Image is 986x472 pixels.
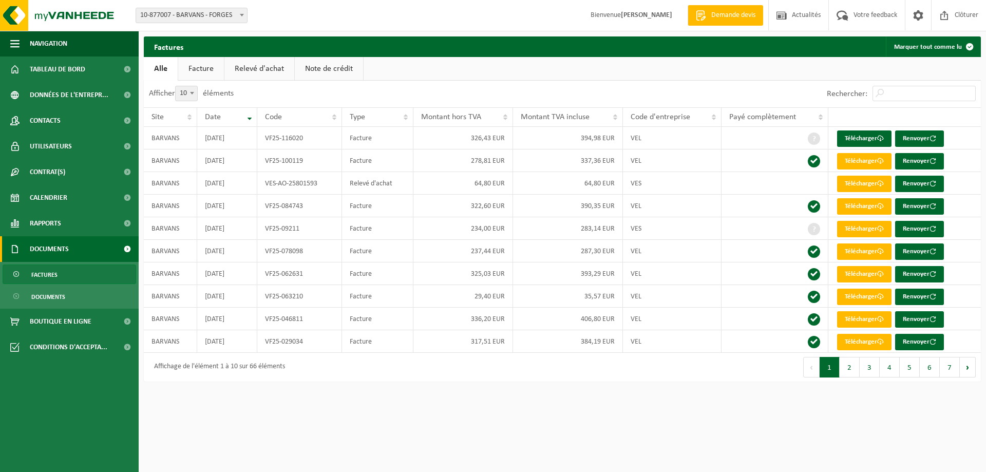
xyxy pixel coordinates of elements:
[413,217,513,240] td: 234,00 EUR
[920,357,940,377] button: 6
[30,236,69,262] span: Documents
[837,289,892,305] a: Télécharger
[895,266,944,282] button: Renvoyer
[837,243,892,260] a: Télécharger
[197,195,258,217] td: [DATE]
[30,56,85,82] span: Tableau de bord
[342,195,413,217] td: Facture
[342,285,413,308] td: Facture
[144,308,197,330] td: BARVANS
[895,176,944,192] button: Renvoyer
[30,309,91,334] span: Boutique en ligne
[31,265,58,285] span: Factures
[513,149,623,172] td: 337,36 EUR
[803,357,820,377] button: Previous
[30,108,61,134] span: Contacts
[709,10,758,21] span: Demande devis
[265,113,282,121] span: Code
[513,330,623,353] td: 384,19 EUR
[144,195,197,217] td: BARVANS
[144,57,178,81] a: Alle
[837,221,892,237] a: Télécharger
[413,240,513,262] td: 237,44 EUR
[837,153,892,169] a: Télécharger
[136,8,247,23] span: 10-877007 - BARVANS - FORGES
[837,198,892,215] a: Télécharger
[30,185,67,211] span: Calendrier
[30,334,107,360] span: Conditions d'accepta...
[197,330,258,353] td: [DATE]
[820,357,840,377] button: 1
[257,217,342,240] td: VF25-09211
[413,262,513,285] td: 325,03 EUR
[623,149,722,172] td: VEL
[197,149,258,172] td: [DATE]
[895,221,944,237] button: Renvoyer
[178,57,224,81] a: Facture
[886,36,980,57] button: Marquer tout comme lu
[257,262,342,285] td: VF25-062631
[144,172,197,195] td: BARVANS
[144,262,197,285] td: BARVANS
[513,262,623,285] td: 393,29 EUR
[413,172,513,195] td: 64,80 EUR
[840,357,860,377] button: 2
[175,86,198,101] span: 10
[688,5,763,26] a: Demande devis
[413,330,513,353] td: 317,51 EUR
[144,149,197,172] td: BARVANS
[257,308,342,330] td: VF25-046811
[30,31,67,56] span: Navigation
[895,289,944,305] button: Renvoyer
[257,149,342,172] td: VF25-100119
[257,195,342,217] td: VF25-084743
[342,172,413,195] td: Relevé d'achat
[623,262,722,285] td: VEL
[895,334,944,350] button: Renvoyer
[623,127,722,149] td: VEL
[3,265,136,284] a: Factures
[197,285,258,308] td: [DATE]
[144,240,197,262] td: BARVANS
[513,217,623,240] td: 283,14 EUR
[827,90,867,98] label: Rechercher:
[900,357,920,377] button: 5
[197,240,258,262] td: [DATE]
[413,127,513,149] td: 326,43 EUR
[149,358,285,376] div: Affichage de l'élément 1 à 10 sur 66 éléments
[623,285,722,308] td: VEL
[413,308,513,330] td: 336,20 EUR
[151,113,164,121] span: Site
[30,159,65,185] span: Contrat(s)
[960,357,976,377] button: Next
[257,240,342,262] td: VF25-078098
[31,287,65,307] span: Documents
[224,57,294,81] a: Relevé d'achat
[895,153,944,169] button: Renvoyer
[144,217,197,240] td: BARVANS
[621,11,672,19] strong: [PERSON_NAME]
[895,311,944,328] button: Renvoyer
[257,330,342,353] td: VF25-029034
[521,113,590,121] span: Montant TVA incluse
[513,172,623,195] td: 64,80 EUR
[940,357,960,377] button: 7
[144,285,197,308] td: BARVANS
[623,240,722,262] td: VEL
[837,130,892,147] a: Télécharger
[30,82,108,108] span: Données de l'entrepr...
[3,287,136,306] a: Documents
[513,240,623,262] td: 287,30 EUR
[513,308,623,330] td: 406,80 EUR
[837,176,892,192] a: Télécharger
[176,86,197,101] span: 10
[413,195,513,217] td: 322,60 EUR
[513,285,623,308] td: 35,57 EUR
[144,330,197,353] td: BARVANS
[144,127,197,149] td: BARVANS
[837,334,892,350] a: Télécharger
[197,308,258,330] td: [DATE]
[257,172,342,195] td: VES-AO-25801593
[197,262,258,285] td: [DATE]
[421,113,481,121] span: Montant hors TVA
